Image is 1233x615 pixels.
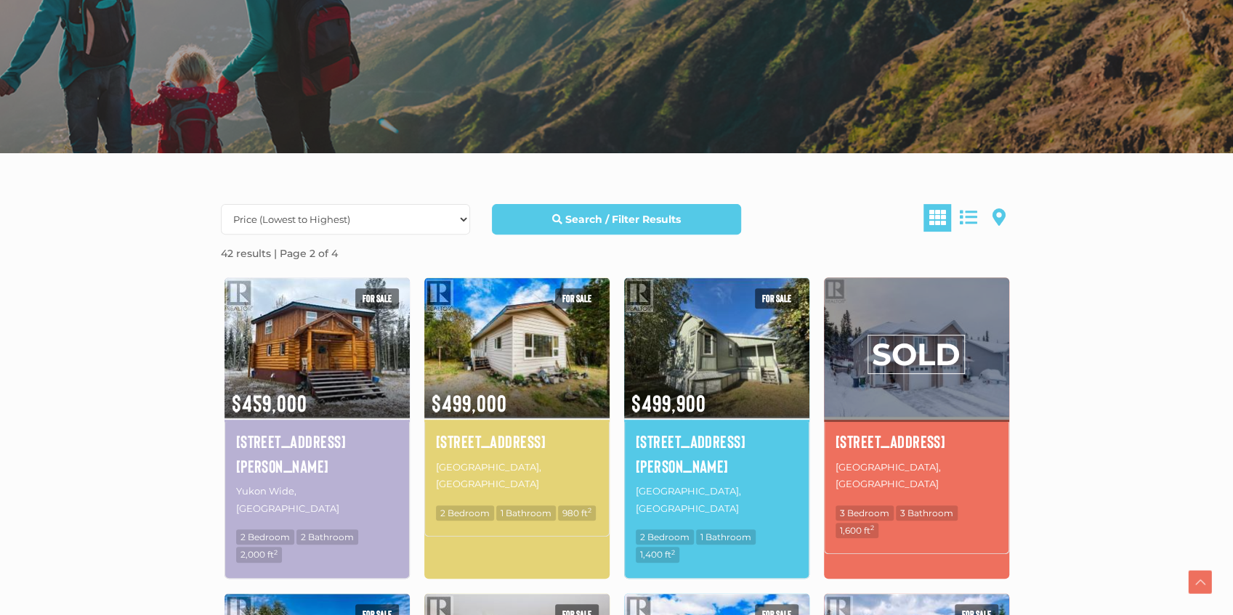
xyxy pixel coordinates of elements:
span: 3 Bedroom [836,505,894,521]
span: For sale [555,288,599,309]
p: [GEOGRAPHIC_DATA], [GEOGRAPHIC_DATA] [836,457,998,494]
span: 2 Bathroom [296,529,358,545]
p: Yukon Wide, [GEOGRAPHIC_DATA] [236,481,398,518]
span: 1 Bathroom [496,505,556,521]
a: [STREET_ADDRESS][PERSON_NAME] [636,429,798,478]
a: [STREET_ADDRESS][PERSON_NAME] [236,429,398,478]
img: 2 LUPIN PLACE, Whitehorse, Yukon [424,275,610,420]
img: 28198 ROBERT CAMPBELL HIGHWAY, Yukon Wide, Yukon [225,275,410,420]
a: [STREET_ADDRESS] [436,429,598,454]
span: SOLD [868,335,965,374]
a: Search / Filter Results [492,204,741,235]
sup: 2 [588,506,591,514]
span: 1 Bathroom [696,529,756,545]
span: $499,900 [624,370,809,418]
p: [GEOGRAPHIC_DATA], [GEOGRAPHIC_DATA] [436,457,598,494]
strong: 42 results | Page 2 of 4 [221,247,338,260]
sup: 2 [671,548,675,556]
a: [STREET_ADDRESS] [836,429,998,454]
sup: 2 [274,548,278,556]
img: 516 CRAIG STREET, Dawson City, Yukon [624,275,809,420]
span: 1,400 ft [636,547,679,562]
span: 2 Bedroom [636,529,694,545]
p: [GEOGRAPHIC_DATA], [GEOGRAPHIC_DATA] [636,481,798,518]
span: 3 Bathroom [896,505,958,521]
span: 2 Bedroom [436,505,494,521]
span: For sale [755,288,799,309]
span: 980 ft [558,505,596,521]
span: For sale [355,288,399,309]
span: $499,000 [424,370,610,418]
span: $459,000 [225,370,410,418]
strong: Search / Filter Results [565,213,681,226]
span: 2,000 ft [236,547,282,562]
span: 1,600 ft [836,523,878,538]
span: 2 Bedroom [236,529,294,545]
sup: 2 [870,524,874,531]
